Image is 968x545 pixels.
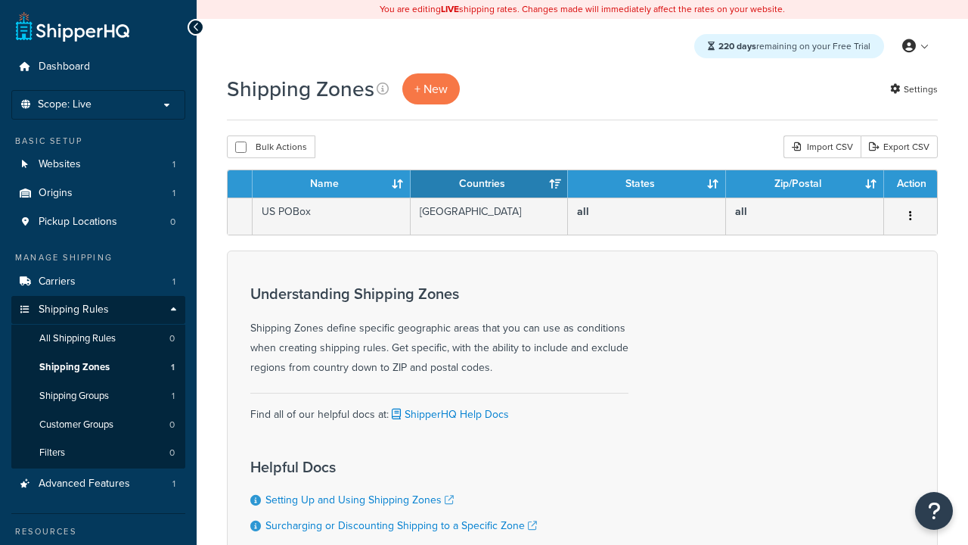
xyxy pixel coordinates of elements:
[39,332,116,345] span: All Shipping Rules
[39,61,90,73] span: Dashboard
[39,361,110,374] span: Shipping Zones
[265,492,454,508] a: Setting Up and Using Shipping Zones
[11,382,185,410] li: Shipping Groups
[170,216,175,229] span: 0
[11,382,185,410] a: Shipping Groups 1
[726,170,884,198] th: Zip/Postal: activate to sort column ascending
[39,187,73,200] span: Origins
[39,276,76,288] span: Carriers
[11,439,185,467] li: Filters
[39,419,113,431] span: Customer Groups
[11,525,185,538] div: Resources
[169,447,175,459] span: 0
[227,74,374,104] h1: Shipping Zones
[11,325,185,353] a: All Shipping Rules 0
[11,411,185,439] li: Customer Groups
[414,80,448,98] span: + New
[39,390,109,403] span: Shipping Groups
[39,158,81,171] span: Websites
[890,79,938,100] a: Settings
[172,187,175,200] span: 1
[411,170,569,198] th: Countries: activate to sort column ascending
[783,135,861,158] div: Import CSV
[11,325,185,353] li: All Shipping Rules
[39,447,65,459] span: Filters
[11,251,185,264] div: Manage Shipping
[11,268,185,296] a: Carriers 1
[39,216,117,229] span: Pickup Locations
[11,470,185,498] li: Advanced Features
[11,296,185,324] a: Shipping Rules
[172,478,175,490] span: 1
[411,198,569,235] td: [GEOGRAPHIC_DATA]
[253,198,411,235] td: US POBox
[11,151,185,179] li: Websites
[694,34,884,58] div: remaining on your Free Trial
[11,296,185,469] li: Shipping Rules
[577,204,589,220] b: all
[169,419,175,431] span: 0
[718,39,756,53] strong: 220 days
[39,304,109,316] span: Shipping Rules
[11,470,185,498] a: Advanced Features 1
[884,170,937,198] th: Action
[11,179,185,207] li: Origins
[11,208,185,236] a: Pickup Locations 0
[250,285,628,302] h3: Understanding Shipping Zones
[861,135,938,158] a: Export CSV
[38,98,92,111] span: Scope: Live
[250,459,537,475] h3: Helpful Docs
[389,406,509,422] a: ShipperHQ Help Docs
[253,170,411,198] th: Name: activate to sort column ascending
[172,276,175,288] span: 1
[227,135,315,158] button: Bulk Actions
[250,393,628,425] div: Find all of our helpful docs at:
[915,492,953,530] button: Open Resource Center
[250,285,628,378] div: Shipping Zones define specific geographic areas that you can use as conditions when creating ship...
[11,439,185,467] a: Filters 0
[16,11,129,42] a: ShipperHQ Home
[11,353,185,381] a: Shipping Zones 1
[11,151,185,179] a: Websites 1
[11,353,185,381] li: Shipping Zones
[169,332,175,345] span: 0
[11,135,185,148] div: Basic Setup
[11,179,185,207] a: Origins 1
[11,411,185,439] a: Customer Groups 0
[402,73,460,104] a: + New
[441,2,459,16] b: LIVE
[39,478,130,490] span: Advanced Features
[172,158,175,171] span: 1
[11,268,185,296] li: Carriers
[735,204,747,220] b: all
[172,390,175,403] span: 1
[171,361,175,374] span: 1
[11,208,185,236] li: Pickup Locations
[11,53,185,81] a: Dashboard
[265,518,537,534] a: Surcharging or Discounting Shipping to a Specific Zone
[568,170,726,198] th: States: activate to sort column ascending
